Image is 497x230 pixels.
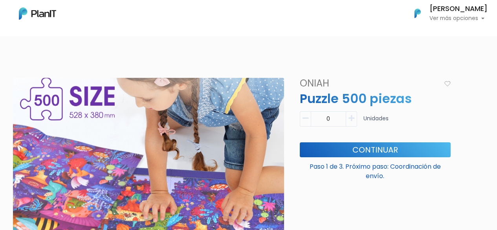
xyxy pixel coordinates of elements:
[409,5,426,22] img: PlanIt Logo
[19,7,56,20] img: PlanIt Logo
[444,81,451,86] img: heart_icon
[404,3,488,24] button: PlanIt Logo [PERSON_NAME] Ver más opciones
[295,89,455,108] p: Puzzle 500 piezas
[429,6,488,13] h6: [PERSON_NAME]
[300,142,451,157] button: Continuar
[300,159,451,181] p: Paso 1 de 3. Próximo paso: Coordinación de envío.
[429,16,488,21] p: Ver más opciones
[363,114,389,130] p: Unidades
[295,78,442,89] h4: Oniah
